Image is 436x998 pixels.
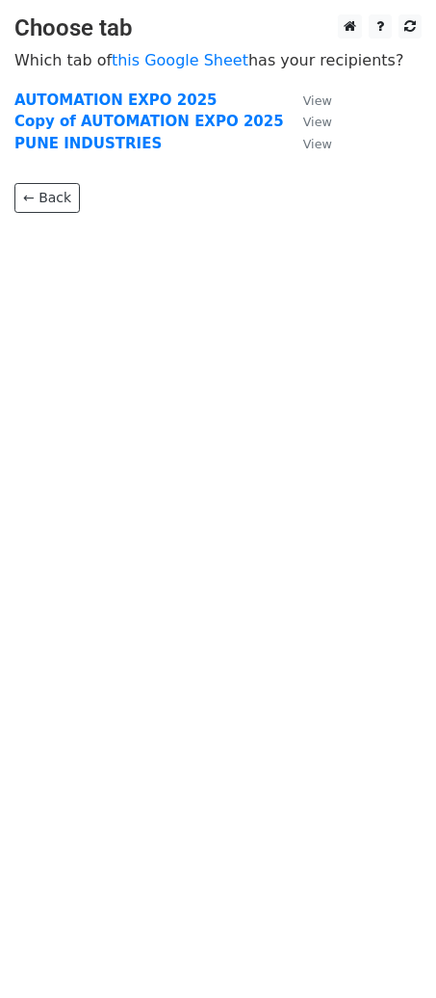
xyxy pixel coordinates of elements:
[14,183,80,213] a: ← Back
[303,93,332,108] small: View
[14,50,422,70] p: Which tab of has your recipients?
[284,92,332,109] a: View
[284,113,332,130] a: View
[14,135,162,152] a: PUNE INDUSTRIES
[303,115,332,129] small: View
[284,135,332,152] a: View
[14,113,284,130] a: Copy of AUTOMATION EXPO 2025
[112,51,248,69] a: this Google Sheet
[14,14,422,42] h3: Choose tab
[14,92,218,109] a: AUTOMATION EXPO 2025
[303,137,332,151] small: View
